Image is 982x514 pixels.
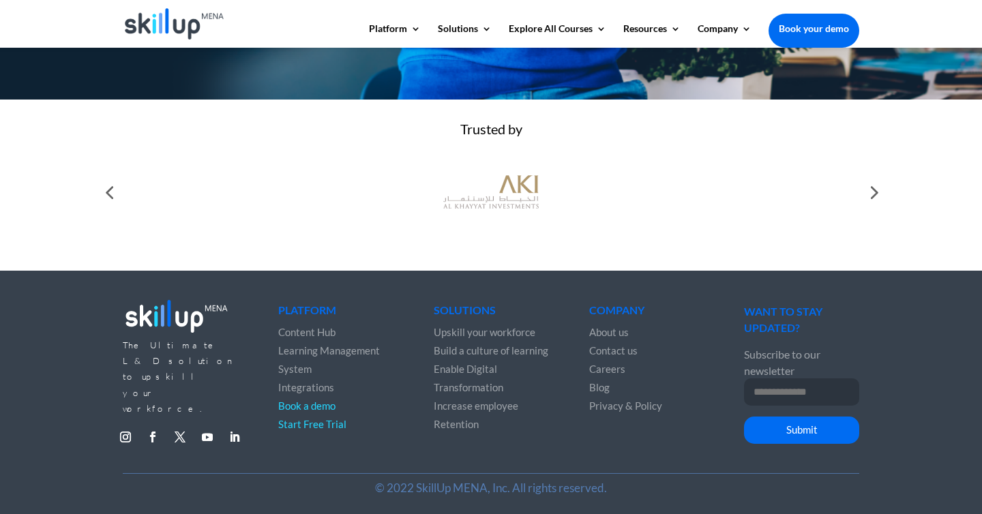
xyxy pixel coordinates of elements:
[434,399,518,430] a: Increase employee Retention
[589,399,662,412] a: Privacy & Policy
[278,381,334,393] a: Integrations
[142,426,164,448] a: Follow on Facebook
[589,326,629,338] a: About us
[434,363,503,393] a: Enable Digital Transformation
[509,24,606,47] a: Explore All Courses
[125,8,224,40] img: Skillup Mena
[278,305,393,322] h4: Platform
[224,426,245,448] a: Follow on LinkedIn
[698,24,752,47] a: Company
[589,363,625,375] a: Careers
[278,399,336,412] a: Book a demo
[623,24,681,47] a: Resources
[369,24,421,47] a: Platform
[589,305,704,322] h4: Company
[278,344,380,375] a: Learning Management System
[744,417,859,444] button: Submit
[744,346,859,378] p: Subscribe to our newsletter
[115,426,136,448] a: Follow on Instagram
[744,305,822,333] span: WANT TO STAY UPDATED?
[438,24,492,47] a: Solutions
[589,344,638,357] a: Contact us
[278,418,346,430] a: Start Free Trial
[123,295,230,335] img: footer_logo
[434,344,548,357] a: Build a culture of learning
[748,367,982,514] iframe: Chat Widget
[196,426,218,448] a: Follow on Youtube
[589,381,610,393] a: Blog
[434,305,548,322] h4: Solutions
[169,426,191,448] a: Follow on X
[123,121,859,137] div: Trusted by
[278,326,336,338] a: Content Hub
[123,480,859,496] p: © 2022 SkillUp MENA, Inc. All rights reserved.
[443,168,539,216] img: al khayyat investments logo
[434,326,535,338] a: Upskill your workforce
[123,339,235,414] span: The Ultimate L&D solution to upskill your workforce.
[769,14,859,44] a: Book your demo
